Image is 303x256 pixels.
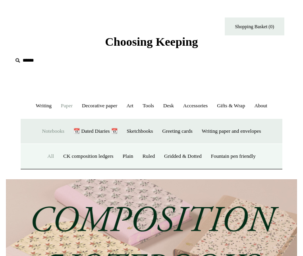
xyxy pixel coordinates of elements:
[78,95,121,116] a: Decorative paper
[123,121,157,142] a: Sketchbooks
[250,95,271,116] a: About
[179,95,212,116] a: Accessories
[105,35,198,48] span: Choosing Keeping
[213,95,249,116] a: Gifts & Wrap
[158,121,197,142] a: Greeting cards
[160,146,206,167] a: Gridded & Dotted
[57,95,77,116] a: Paper
[225,17,284,35] a: Shopping Basket (0)
[198,121,265,142] a: Writing paper and envelopes
[207,146,260,167] a: Fountain pen friendly
[119,146,137,167] a: Plain
[139,146,159,167] a: Ruled
[159,95,178,116] a: Desk
[123,95,137,116] a: Art
[105,41,198,47] a: Choosing Keeping
[43,146,58,167] a: All
[69,121,121,142] a: 📆 Dated Diaries 📆
[139,95,158,116] a: Tools
[32,95,56,116] a: Writing
[38,121,68,142] a: Notebooks
[59,146,117,167] a: CK composition ledgers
